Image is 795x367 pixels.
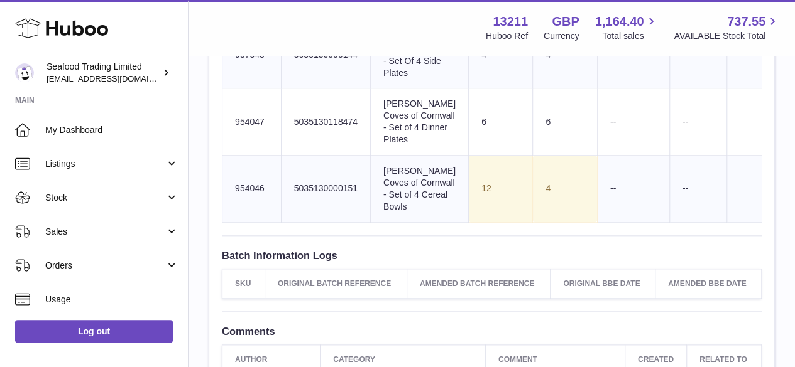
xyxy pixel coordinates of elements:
[45,192,165,204] span: Stock
[544,30,579,42] div: Currency
[15,63,34,82] img: internalAdmin-13211@internal.huboo.com
[265,269,407,298] th: Original Batch Reference
[407,269,550,298] th: Amended Batch Reference
[655,269,761,298] th: Amended BBE Date
[45,226,165,238] span: Sales
[45,260,165,272] span: Orders
[486,30,528,42] div: Huboo Ref
[597,156,669,223] td: --
[15,320,173,343] a: Log out
[370,88,468,156] td: [PERSON_NAME] Coves of Cornwall - Set of 4 Dinner Plates
[674,13,780,42] a: 737.55 AVAILABLE Stock Total
[370,156,468,223] td: [PERSON_NAME] Coves of Cornwall - Set of 4 Cereal Bowls
[674,30,780,42] span: AVAILABLE Stock Total
[533,88,597,156] td: 6
[602,30,658,42] span: Total sales
[552,13,579,30] strong: GBP
[281,156,370,223] td: 5035130000151
[47,73,185,83] span: [EMAIL_ADDRESS][DOMAIN_NAME]
[551,269,655,298] th: Original BBE Date
[669,88,726,156] td: --
[45,158,165,170] span: Listings
[469,156,533,223] td: 12
[222,156,282,223] td: 954046
[469,88,533,156] td: 6
[45,294,178,306] span: Usage
[595,13,659,42] a: 1,164.40 Total sales
[281,88,370,156] td: 5035130118474
[45,124,178,136] span: My Dashboard
[47,61,160,85] div: Seafood Trading Limited
[595,13,644,30] span: 1,164.40
[669,156,726,223] td: --
[597,88,669,156] td: --
[222,324,762,338] h3: Comments
[533,156,597,223] td: 4
[222,88,282,156] td: 954047
[222,248,762,262] h3: Batch Information Logs
[493,13,528,30] strong: 13211
[727,13,765,30] span: 737.55
[222,269,265,298] th: SKU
